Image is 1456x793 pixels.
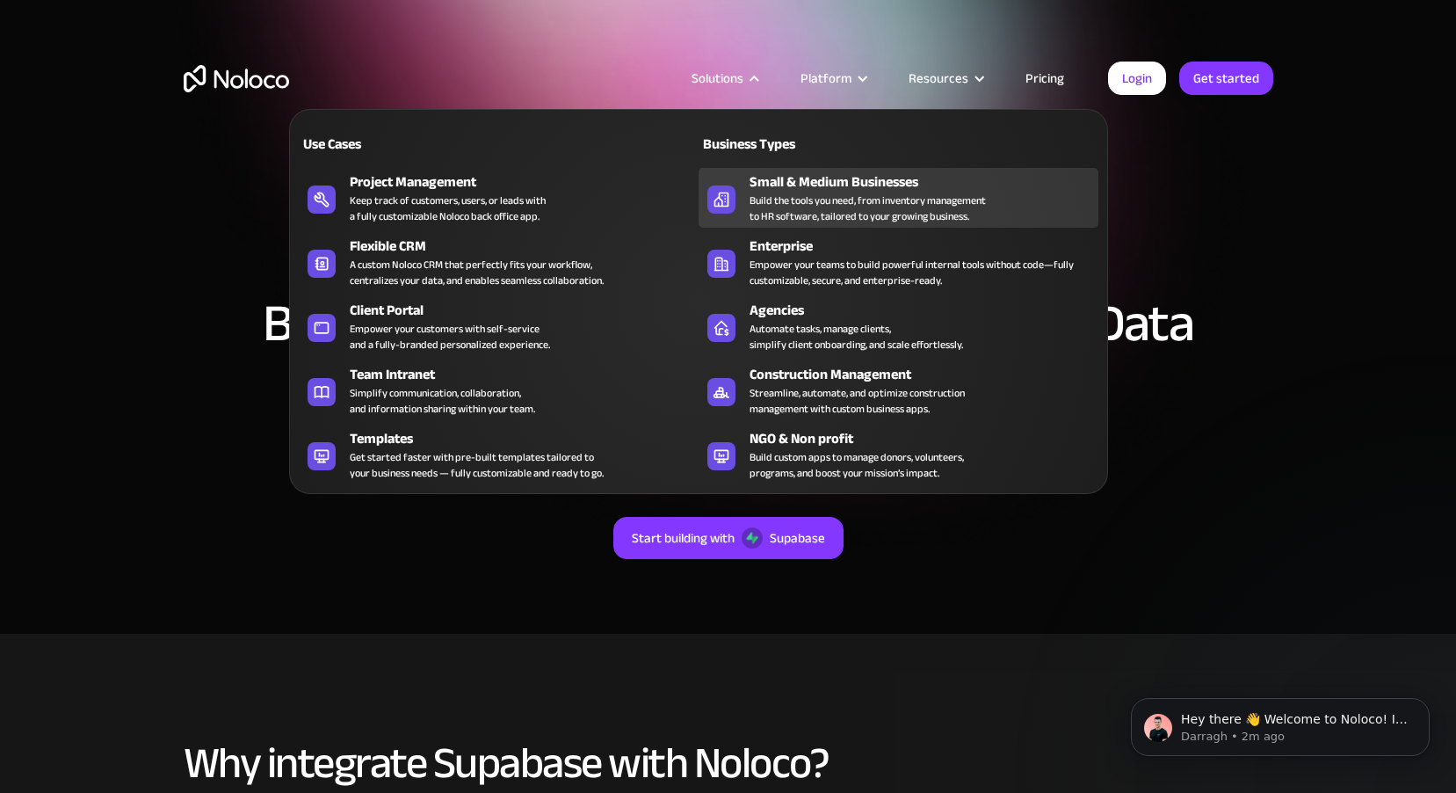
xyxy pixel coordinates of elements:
div: Resources [909,67,968,90]
a: AgenciesAutomate tasks, manage clients,simplify client onboarding, and scale effortlessly. [699,296,1098,356]
div: Platform [800,67,851,90]
div: Platform [779,67,887,90]
a: Login [1108,62,1166,95]
div: Agencies [750,300,1106,321]
a: Start building withSupabase [613,517,844,559]
div: Solutions [670,67,779,90]
div: Flexible CRM [350,236,706,257]
a: Construction ManagementStreamline, automate, and optimize constructionmanagement with custom busi... [699,360,1098,420]
a: Use Cases [299,123,699,164]
div: Simplify communication, collaboration, and information sharing within your team. [350,385,535,417]
a: Project ManagementKeep track of customers, users, or leads witha fully customizable Noloco back o... [299,168,699,228]
a: Small & Medium BusinessesBuild the tools you need, from inventory managementto HR software, tailo... [699,168,1098,228]
a: home [184,65,289,92]
a: NGO & Non profitBuild custom apps to manage donors, volunteers,programs, and boost your mission’s... [699,425,1098,484]
a: Client PortalEmpower your customers with self-serviceand a fully-branded personalized experience. [299,296,699,356]
div: Construction Management [750,364,1106,385]
div: NGO & Non profit [750,428,1106,449]
div: Build custom apps to manage donors, volunteers, programs, and boost your mission’s impact. [750,449,964,481]
a: Pricing [1003,67,1086,90]
div: Small & Medium Businesses [750,171,1106,193]
div: Supabase [770,527,825,549]
div: Use Cases [299,134,491,155]
div: Business Types [699,134,891,155]
h1: Build Powerful, Custom Supabase-Powered Tools [184,266,1273,280]
div: Project Management [350,171,706,193]
div: Get started faster with pre-built templates tailored to your business needs — fully customizable ... [350,449,604,481]
div: Keep track of customers, users, or leads with a fully customizable Noloco back office app. [350,193,546,224]
iframe: Intercom notifications message [1105,661,1456,784]
div: Streamline, automate, and optimize construction management with custom business apps. [750,385,965,417]
div: Solutions [692,67,743,90]
div: Team Intranet [350,364,706,385]
div: Empower your customers with self-service and a fully-branded personalized experience. [350,321,550,353]
div: Resources [887,67,1003,90]
a: Flexible CRMA custom Noloco CRM that perfectly fits your workflow,centralizes your data, and enab... [299,232,699,292]
a: EnterpriseEmpower your teams to build powerful internal tools without code—fully customizable, se... [699,232,1098,292]
h2: Build Internal Tools from Your Supabase Data Without Complexity [184,297,1273,403]
a: Get started [1179,62,1273,95]
a: Business Types [699,123,1098,164]
nav: Solutions [289,84,1108,494]
a: TemplatesGet started faster with pre-built templates tailored toyour business needs — fully custo... [299,425,699,484]
div: Start building with [632,527,735,549]
a: Team IntranetSimplify communication, collaboration,and information sharing within your team. [299,360,699,420]
div: Enterprise [750,236,1106,257]
div: Build the tools you need, from inventory management to HR software, tailored to your growing busi... [750,193,986,224]
div: Empower your teams to build powerful internal tools without code—fully customizable, secure, and ... [750,257,1090,288]
div: Automate tasks, manage clients, simplify client onboarding, and scale effortlessly. [750,321,963,353]
div: Templates [350,428,706,449]
div: Client Portal [350,300,706,321]
div: A custom Noloco CRM that perfectly fits your workflow, centralizes your data, and enables seamles... [350,257,604,288]
h2: Why integrate Supabase with Noloco? [184,739,1273,787]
